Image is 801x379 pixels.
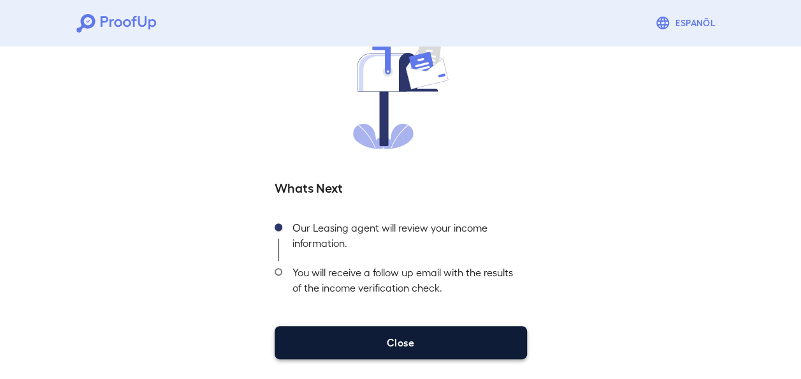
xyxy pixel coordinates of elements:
[353,41,449,149] img: received.svg
[275,326,527,359] button: Close
[282,261,527,306] div: You will receive a follow up email with the results of the income verification check.
[275,178,527,196] h5: Whats Next
[282,216,527,261] div: Our Leasing agent will review your income information.
[650,10,725,36] button: Espanõl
